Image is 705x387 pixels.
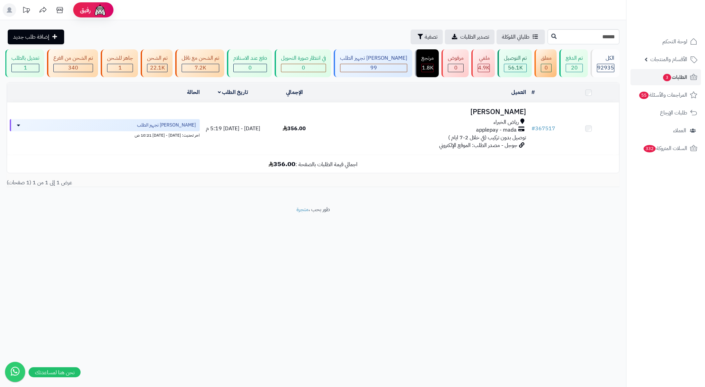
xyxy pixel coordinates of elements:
[422,64,433,72] div: 1765
[147,64,167,72] div: 22080
[597,54,614,62] div: الكل
[332,49,414,77] a: [PERSON_NAME] تجهيز الطلب 99
[659,15,699,29] img: logo-2.png
[411,30,443,44] button: تصفية
[2,179,313,187] div: عرض 1 إلى 1 من 1 (1 صفحات)
[541,64,551,72] div: 0
[448,54,464,62] div: مرفوض
[248,64,252,72] span: 0
[460,33,489,41] span: تصدير الطلبات
[18,3,35,18] a: تحديثات المنصة
[541,54,552,62] div: معلق
[119,64,122,72] span: 1
[533,49,558,77] a: معلق 0
[650,55,687,64] span: الأقسام والمنتجات
[174,49,226,77] a: تم الشحن مع ناقل 7.2K
[139,49,174,77] a: تم الشحن 22.1K
[478,64,489,72] span: 4.9K
[296,205,309,213] a: متجرة
[425,33,437,41] span: تصفية
[226,49,273,77] a: دفع عند الاستلام 0
[11,54,39,62] div: تعديل بالطلب
[478,64,489,72] div: 4921
[281,64,326,72] div: 0
[508,64,523,72] span: 56.1K
[630,105,701,121] a: طلبات الإرجاع
[531,125,555,133] a: #367517
[478,54,490,62] div: ملغي
[269,159,295,169] b: 356.00
[54,64,93,72] div: 340
[273,49,332,77] a: في انتظار صورة التحويل 0
[639,90,687,100] span: المراجعات والأسئلة
[12,64,39,72] div: 1
[24,64,27,72] span: 1
[80,6,91,14] span: رفيق
[558,49,589,77] a: تم الدفع 20
[440,49,470,77] a: مرفوض 0
[531,88,535,96] a: #
[566,54,583,62] div: تم الدفع
[545,64,548,72] span: 0
[454,64,458,72] span: 0
[13,33,49,41] span: إضافة طلب جديد
[630,34,701,50] a: لوحة التحكم
[195,64,206,72] span: 7.2K
[630,87,701,103] a: المراجعات والأسئلة55
[673,126,686,135] span: العملاء
[187,88,200,96] a: الحالة
[504,64,526,72] div: 56067
[7,155,619,173] td: اجمالي قيمة الطلبات بالصفحة :
[639,92,649,99] span: 55
[662,72,687,82] span: الطلبات
[497,30,545,44] a: طلباتي المُوكلة
[470,49,496,77] a: ملغي 4.9K
[68,64,78,72] span: 340
[414,49,440,77] a: مرتجع 1.8K
[663,74,671,82] span: 3
[445,30,495,44] a: تصدير الطلبات
[150,64,165,72] span: 22.1K
[234,64,267,72] div: 0
[504,54,527,62] div: تم التوصيل
[206,125,260,133] span: [DATE] - [DATE] 5:19 م
[630,69,701,85] a: الطلبات3
[182,64,219,72] div: 7223
[281,54,326,62] div: في انتظار صورة التحويل
[496,49,533,77] a: تم التوصيل 56.1K
[571,64,578,72] span: 20
[93,3,107,17] img: ai-face.png
[328,108,526,116] h3: [PERSON_NAME]
[10,131,200,138] div: اخر تحديث: [DATE] - [DATE] 10:21 ص
[107,54,133,62] div: جاهز للشحن
[589,49,621,77] a: الكل92935
[147,54,168,62] div: تم الشحن
[286,88,303,96] a: الإجمالي
[511,88,526,96] a: العميل
[46,49,99,77] a: تم الشحن من الفرع 340
[597,64,614,72] span: 92935
[4,49,46,77] a: تعديل بالطلب 1
[448,64,463,72] div: 0
[8,30,64,44] a: إضافة طلب جديد
[660,108,687,117] span: طلبات الإرجاع
[233,54,267,62] div: دفع عند الاستلام
[422,64,433,72] span: 1.8K
[531,125,535,133] span: #
[502,33,529,41] span: طلباتي المُوكلة
[630,140,701,156] a: السلات المتروكة332
[107,64,133,72] div: 1
[630,123,701,139] a: العملاء
[493,118,519,126] span: رياض الخبراء
[218,88,248,96] a: تاريخ الطلب
[566,64,582,72] div: 20
[99,49,139,77] a: جاهز للشحن 1
[182,54,219,62] div: تم الشحن مع ناقل
[370,64,377,72] span: 99
[662,37,687,46] span: لوحة التحكم
[340,64,407,72] div: 99
[448,134,526,142] span: توصيل بدون تركيب (في خلال 2-7 ايام )
[476,126,517,134] span: applepay - mada
[439,141,517,149] span: جوجل - مصدر الطلب: الموقع الإلكتروني
[302,64,305,72] span: 0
